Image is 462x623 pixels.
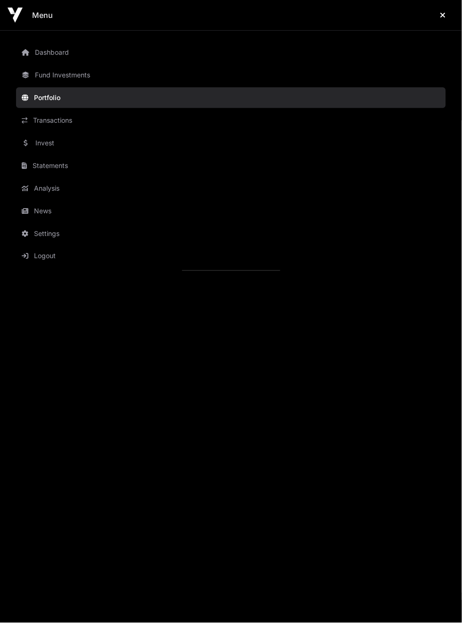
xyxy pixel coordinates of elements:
a: Settings [16,223,446,244]
img: Icehouse Ventures Logo [8,8,23,23]
a: News [16,201,446,221]
a: Portfolio [16,87,446,108]
button: Logout [16,246,461,267]
a: Transactions [16,110,446,131]
a: Statements [16,155,446,176]
a: Fund Investments [16,65,446,85]
h2: Menu [32,9,53,21]
a: Dashboard [16,42,446,63]
a: Analysis [16,178,446,199]
a: Invest [16,133,446,153]
iframe: Chat Widget [415,578,462,623]
button: Close [432,6,454,25]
